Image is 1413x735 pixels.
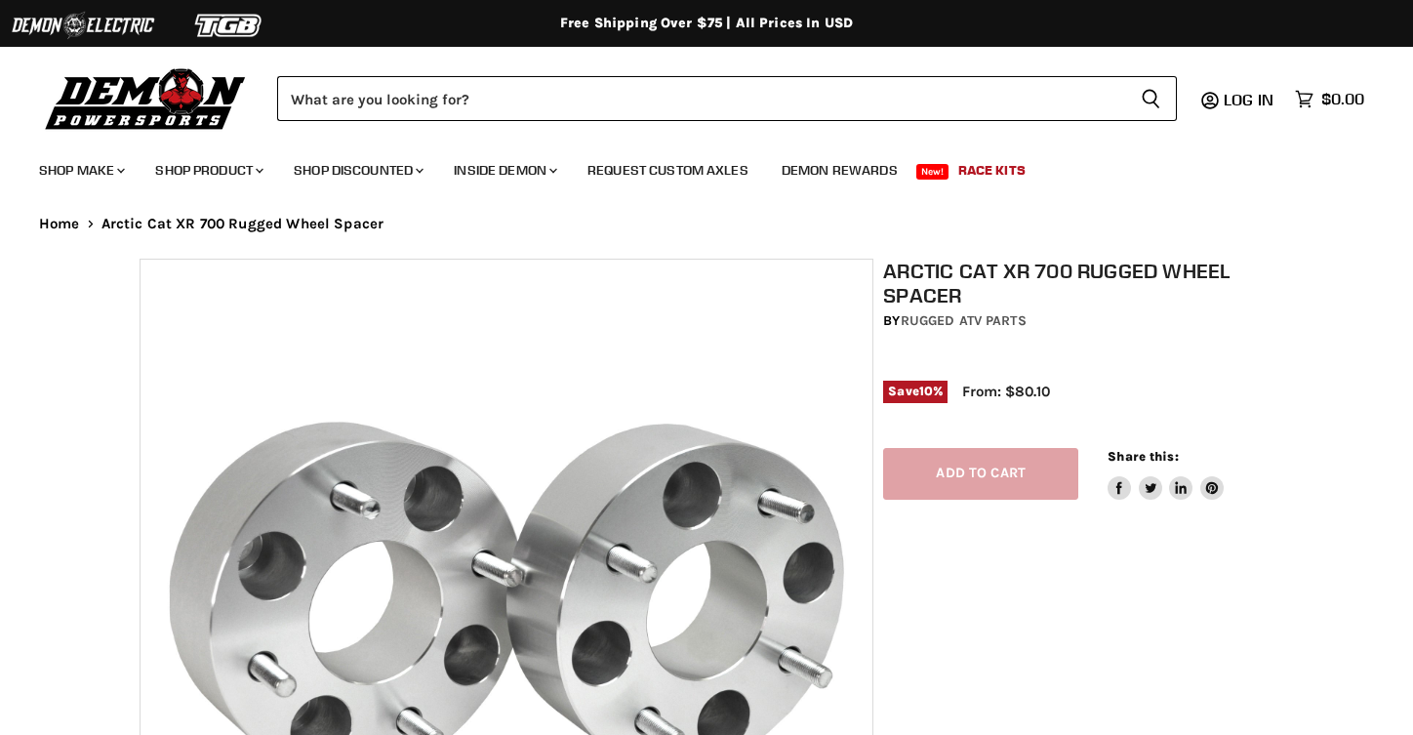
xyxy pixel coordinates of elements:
[39,216,80,232] a: Home
[573,150,763,190] a: Request Custom Axles
[1125,76,1177,121] button: Search
[279,150,435,190] a: Shop Discounted
[439,150,569,190] a: Inside Demon
[1215,91,1285,108] a: Log in
[1224,90,1273,109] span: Log in
[1108,449,1178,464] span: Share this:
[883,310,1283,332] div: by
[39,63,253,133] img: Demon Powersports
[101,216,384,232] span: Arctic Cat XR 700 Rugged Wheel Spacer
[24,143,1359,190] ul: Main menu
[901,312,1027,329] a: Rugged ATV Parts
[10,7,156,44] img: Demon Electric Logo 2
[277,76,1125,121] input: Search
[919,384,933,398] span: 10
[916,164,949,180] span: New!
[944,150,1040,190] a: Race Kits
[24,150,137,190] a: Shop Make
[767,150,912,190] a: Demon Rewards
[156,7,303,44] img: TGB Logo 2
[1108,448,1224,500] aside: Share this:
[883,259,1283,307] h1: Arctic Cat XR 700 Rugged Wheel Spacer
[883,381,948,402] span: Save %
[277,76,1177,121] form: Product
[962,383,1050,400] span: From: $80.10
[1321,90,1364,108] span: $0.00
[141,150,275,190] a: Shop Product
[1285,85,1374,113] a: $0.00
